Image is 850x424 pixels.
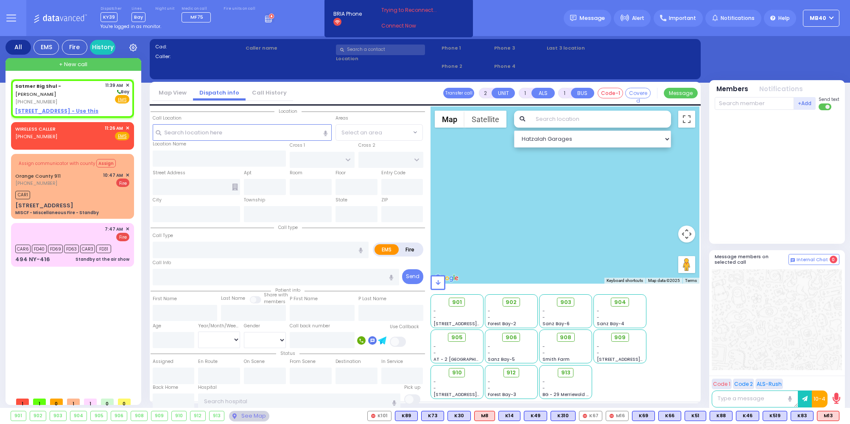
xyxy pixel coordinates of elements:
[715,254,788,265] h5: Message members on selected call
[819,103,832,111] label: Turn off text
[101,23,161,30] span: You're logged in as monitor.
[264,298,285,305] span: members
[101,12,117,22] span: KY39
[105,82,123,89] span: 11:39 AM
[433,273,461,284] img: Google
[190,411,205,421] div: 912
[614,298,626,307] span: 904
[733,379,754,389] button: Code 2
[763,411,787,421] div: BLS
[433,314,436,321] span: -
[91,411,107,421] div: 905
[90,40,115,55] a: History
[597,308,599,314] span: -
[116,179,129,187] span: Fire
[451,333,463,342] span: 905
[579,14,605,22] span: Message
[101,6,122,11] label: Dispatcher
[116,233,129,241] span: Fire
[551,411,576,421] div: K310
[96,245,111,253] span: FD31
[597,343,599,350] span: -
[290,323,330,329] label: Call back number
[791,411,814,421] div: BLS
[715,97,794,110] input: Search member
[685,411,706,421] div: BLS
[664,88,698,98] button: Message
[116,89,129,95] span: Bay
[442,45,492,52] span: Phone 1
[390,324,419,330] label: Use Callback
[153,259,171,266] label: Call Info
[34,13,90,23] img: Logo
[447,411,471,421] div: BLS
[118,133,127,139] u: EMS
[421,411,444,421] div: BLS
[15,98,57,105] span: [PHONE_NUMBER]
[381,197,388,204] label: ZIP
[421,411,444,421] div: K73
[153,124,332,140] input: Search location here
[610,414,614,418] img: red-radio-icon.svg
[560,333,571,342] span: 908
[103,172,123,179] span: 10:47 AM
[131,411,147,421] div: 908
[333,10,362,18] span: BRIA Phone
[336,45,425,55] input: Search a contact
[126,226,129,233] span: ✕
[736,411,759,421] div: K46
[80,245,95,253] span: CAR3
[433,273,461,284] a: Open this area in Google Maps (opens a new window)
[716,84,748,94] button: Members
[341,128,382,137] span: Select an area
[788,254,839,265] button: Internal Chat 0
[797,257,828,263] span: Internal Chat
[153,232,173,239] label: Call Type
[791,258,795,262] img: comment-alt.png
[494,45,544,52] span: Phone 3
[371,414,375,418] img: red-radio-icon.svg
[817,411,839,421] div: M13
[101,399,114,405] span: 0
[34,40,59,55] div: EMS
[15,83,61,89] span: Satmer Big Shul -
[96,159,116,167] button: Assign
[336,170,346,176] label: Floor
[381,358,403,365] label: In Service
[126,125,129,132] span: ✕
[264,292,288,298] small: Share with
[15,191,30,199] span: CAR1
[433,379,436,385] span: -
[193,89,246,97] a: Dispatch info
[152,89,193,97] a: Map View
[244,323,260,329] label: Gender
[15,173,61,179] a: Orange County 911
[118,399,131,405] span: 0
[759,84,803,94] button: Notifications
[153,141,186,148] label: Location Name
[15,107,98,114] u: [STREET_ADDRESS] - Use this
[15,126,56,132] a: WIRELESS CALLER
[381,6,448,14] span: Trying to Reconnect...
[506,368,516,377] span: 912
[67,399,80,405] span: 1
[244,358,265,365] label: On Scene
[229,411,269,421] div: See map
[598,88,623,98] button: Code-1
[551,411,576,421] div: BLS
[244,197,265,204] label: Township
[542,308,545,314] span: -
[506,298,517,307] span: 902
[381,170,405,176] label: Entry Code
[395,411,418,421] div: K89
[367,411,391,421] div: K101
[30,411,46,421] div: 902
[474,411,495,421] div: M8
[763,411,787,421] div: K519
[542,343,545,350] span: -
[433,385,436,391] span: -
[736,411,759,421] div: BLS
[810,14,826,22] span: MB40
[530,111,671,128] input: Search location
[244,170,252,176] label: Apt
